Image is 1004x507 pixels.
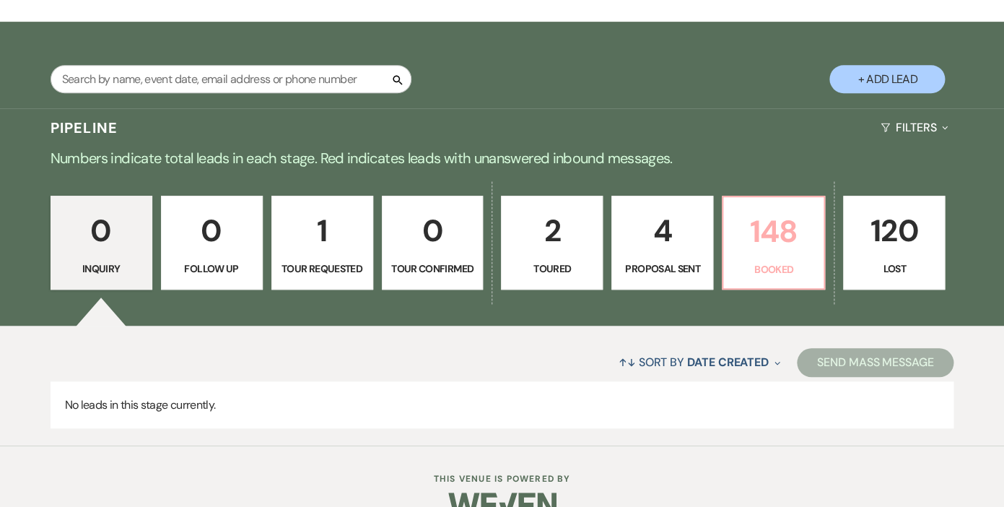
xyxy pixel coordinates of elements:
[797,348,954,377] button: Send Mass Message
[391,261,474,277] p: Tour Confirmed
[161,196,263,290] a: 0Follow Up
[732,261,815,277] p: Booked
[687,355,769,370] span: Date Created
[611,196,713,290] a: 4Proposal Sent
[60,261,143,277] p: Inquiry
[51,381,954,429] p: No leads in this stage currently.
[51,118,118,138] h3: Pipeline
[382,196,484,290] a: 0Tour Confirmed
[391,207,474,255] p: 0
[722,196,825,290] a: 148Booked
[843,196,945,290] a: 120Lost
[170,207,253,255] p: 0
[613,343,786,381] button: Sort By Date Created
[271,196,373,290] a: 1Tour Requested
[60,207,143,255] p: 0
[875,108,953,147] button: Filters
[852,261,935,277] p: Lost
[510,261,593,277] p: Toured
[51,65,411,93] input: Search by name, event date, email address or phone number
[619,355,636,370] span: ↑↓
[510,207,593,255] p: 2
[829,65,945,93] button: + Add Lead
[51,196,152,290] a: 0Inquiry
[281,207,364,255] p: 1
[732,207,815,256] p: 148
[621,207,704,255] p: 4
[852,207,935,255] p: 120
[170,261,253,277] p: Follow Up
[621,261,704,277] p: Proposal Sent
[281,261,364,277] p: Tour Requested
[501,196,603,290] a: 2Toured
